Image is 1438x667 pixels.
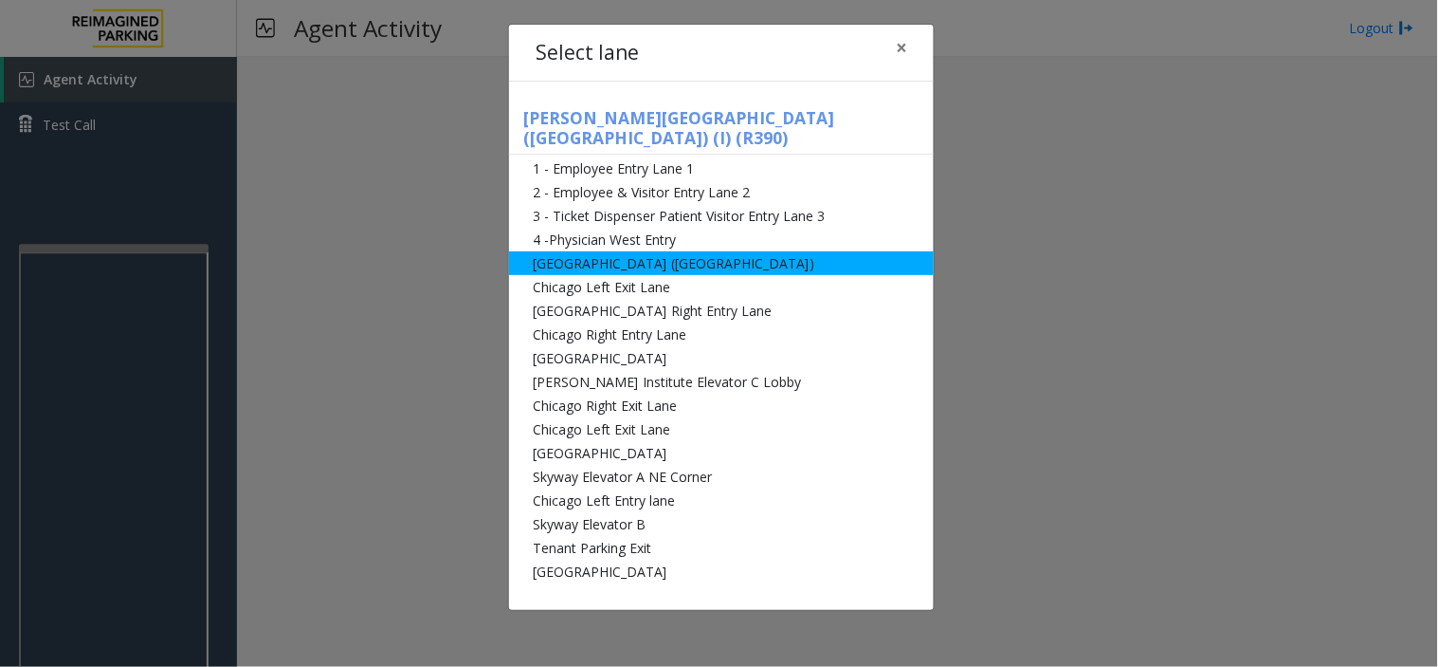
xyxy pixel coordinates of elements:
[883,25,920,71] button: Close
[896,34,907,61] span: ×
[509,228,934,251] li: 4 -Physician West Entry
[509,394,934,417] li: Chicago Right Exit Lane
[509,370,934,394] li: [PERSON_NAME] Institute Elevator C Lobby
[509,157,934,180] li: 1 - Employee Entry Lane 1
[509,560,934,584] li: [GEOGRAPHIC_DATA]
[509,465,934,489] li: Skyway Elevator A NE Corner
[509,512,934,536] li: Skyway Elevator B
[509,180,934,204] li: 2 - Employee & Visitor Entry Lane 2
[509,204,934,228] li: 3 - Ticket Dispenser Patient Visitor Entry Lane 3
[509,346,934,370] li: [GEOGRAPHIC_DATA]
[509,251,934,275] li: [GEOGRAPHIC_DATA] ([GEOGRAPHIC_DATA])
[509,275,934,299] li: Chicago Left Exit Lane
[509,441,934,465] li: [GEOGRAPHIC_DATA]
[536,38,639,68] h4: Select lane
[509,299,934,323] li: [GEOGRAPHIC_DATA] Right Entry Lane
[509,417,934,441] li: Chicago Left Exit Lane
[509,323,934,346] li: Chicago Right Entry Lane
[509,489,934,512] li: Chicago Left Entry lane
[509,108,934,155] h5: [PERSON_NAME][GEOGRAPHIC_DATA] ([GEOGRAPHIC_DATA]) (I) (R390)
[509,536,934,560] li: Tenant Parking Exit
